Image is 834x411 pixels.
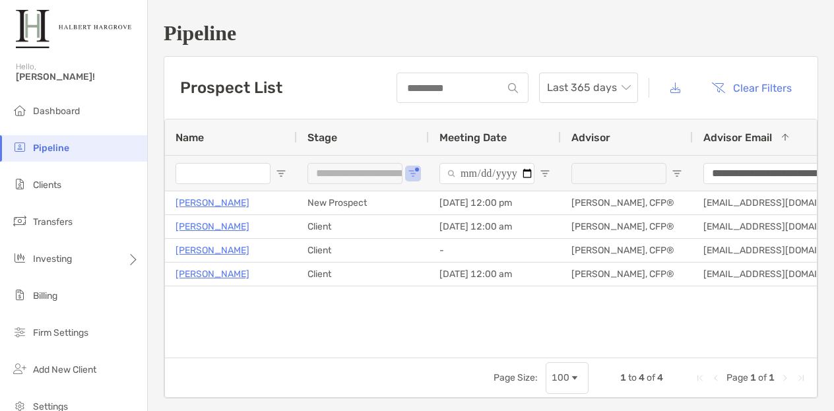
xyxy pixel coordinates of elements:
[703,131,772,144] span: Advisor Email
[12,213,28,229] img: transfers icon
[297,191,429,214] div: New Prospect
[726,372,748,383] span: Page
[297,215,429,238] div: Client
[672,168,682,179] button: Open Filter Menu
[429,239,561,262] div: -
[33,106,80,117] span: Dashboard
[276,168,286,179] button: Open Filter Menu
[12,324,28,340] img: firm-settings icon
[552,372,569,383] div: 100
[639,372,645,383] span: 4
[180,79,282,97] h3: Prospect List
[164,21,818,46] h1: Pipeline
[12,139,28,155] img: pipeline icon
[176,131,204,144] span: Name
[758,372,767,383] span: of
[297,239,429,262] div: Client
[508,83,518,93] img: input icon
[571,131,610,144] span: Advisor
[547,73,630,102] span: Last 365 days
[33,253,72,265] span: Investing
[12,250,28,266] img: investing icon
[711,373,721,383] div: Previous Page
[439,163,534,184] input: Meeting Date Filter Input
[796,373,806,383] div: Last Page
[12,287,28,303] img: billing icon
[657,372,663,383] span: 4
[561,215,693,238] div: [PERSON_NAME], CFP®
[750,372,756,383] span: 1
[33,364,96,375] span: Add New Client
[546,362,589,394] div: Page Size
[408,168,418,179] button: Open Filter Menu
[176,218,249,235] a: [PERSON_NAME]
[620,372,626,383] span: 1
[494,372,538,383] div: Page Size:
[33,216,73,228] span: Transfers
[429,191,561,214] div: [DATE] 12:00 pm
[33,142,69,154] span: Pipeline
[429,215,561,238] div: [DATE] 12:00 am
[561,191,693,214] div: [PERSON_NAME], CFP®
[628,372,637,383] span: to
[769,372,775,383] span: 1
[647,372,655,383] span: of
[33,179,61,191] span: Clients
[12,102,28,118] img: dashboard icon
[695,373,705,383] div: First Page
[297,263,429,286] div: Client
[176,266,249,282] a: [PERSON_NAME]
[16,71,139,82] span: [PERSON_NAME]!
[780,373,790,383] div: Next Page
[176,163,271,184] input: Name Filter Input
[561,239,693,262] div: [PERSON_NAME], CFP®
[176,242,249,259] a: [PERSON_NAME]
[12,176,28,192] img: clients icon
[12,361,28,377] img: add_new_client icon
[176,195,249,211] a: [PERSON_NAME]
[307,131,337,144] span: Stage
[33,327,88,338] span: Firm Settings
[439,131,507,144] span: Meeting Date
[701,73,802,102] button: Clear Filters
[429,263,561,286] div: [DATE] 12:00 am
[33,290,57,301] span: Billing
[540,168,550,179] button: Open Filter Menu
[16,5,131,53] img: Zoe Logo
[561,263,693,286] div: [PERSON_NAME], CFP®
